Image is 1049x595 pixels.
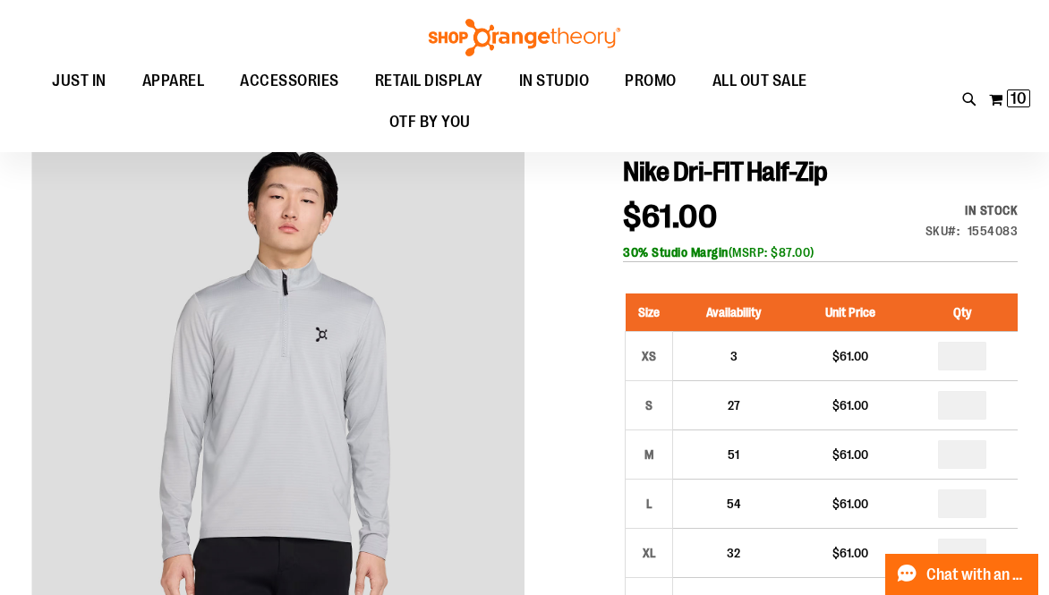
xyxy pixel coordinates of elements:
[803,347,899,365] div: $61.00
[1011,89,1027,107] span: 10
[142,61,205,101] span: APPAREL
[635,392,662,419] div: S
[519,61,590,101] span: IN STUDIO
[623,243,1018,261] div: (MSRP: $87.00)
[426,19,623,56] img: Shop Orangetheory
[926,566,1028,583] span: Chat with an Expert
[240,61,339,101] span: ACCESSORIES
[794,293,908,332] th: Unit Price
[623,245,729,259] b: 30% Studio Margin
[925,224,960,238] strong: SKU
[730,349,738,363] span: 3
[727,546,740,560] span: 32
[52,61,107,101] span: JUST IN
[925,201,1019,219] div: Availability
[635,343,662,370] div: XS
[673,293,794,332] th: Availability
[623,157,828,187] span: Nike Dri-FIT Half-Zip
[728,447,739,462] span: 51
[635,441,662,468] div: M
[623,199,717,235] span: $61.00
[727,497,741,511] span: 54
[625,61,677,101] span: PROMO
[925,201,1019,219] div: In stock
[968,222,1019,240] div: 1554083
[803,495,899,513] div: $61.00
[803,544,899,562] div: $61.00
[803,446,899,463] div: $61.00
[712,61,807,101] span: ALL OUT SALE
[885,554,1039,595] button: Chat with an Expert
[803,396,899,414] div: $61.00
[728,398,740,412] span: 27
[908,293,1018,332] th: Qty
[375,61,483,101] span: RETAIL DISPLAY
[635,490,662,517] div: L
[389,102,471,142] span: OTF BY YOU
[635,540,662,566] div: XL
[626,293,673,332] th: Size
